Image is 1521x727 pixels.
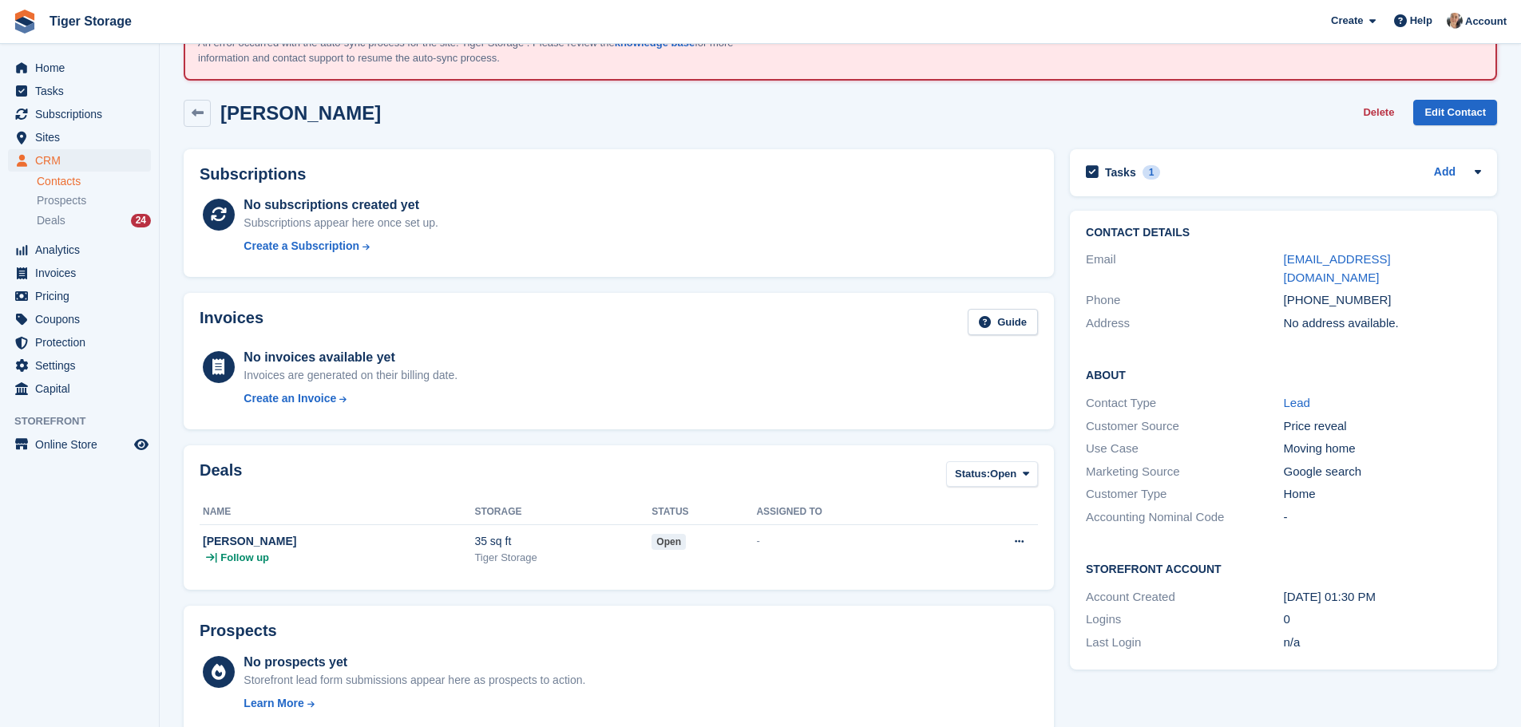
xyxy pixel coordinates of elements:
a: Guide [968,309,1038,335]
a: Learn More [244,695,585,712]
span: Help [1410,13,1432,29]
a: Create an Invoice [244,390,457,407]
div: 24 [131,214,151,227]
a: knowledge base [615,37,695,49]
div: Tiger Storage [474,550,652,566]
a: menu [8,126,151,148]
div: 0 [1284,610,1481,629]
h2: [PERSON_NAME] [220,102,381,124]
div: No address available. [1284,314,1481,333]
span: Tasks [35,80,131,102]
p: An error occurred with the auto-sync process for the site: Tiger Storage . Please review the for ... [198,35,757,66]
a: menu [8,308,151,330]
div: Storefront lead form submissions appear here as prospects to action. [244,672,585,689]
th: Name [200,500,474,525]
div: Learn More [244,695,303,712]
button: Delete [1357,100,1400,126]
div: Moving home [1284,440,1481,458]
div: Customer Type [1086,485,1283,504]
span: Account [1465,14,1507,30]
a: Add [1434,164,1456,182]
span: open [652,534,686,550]
span: Follow up [220,550,269,566]
a: Tiger Storage [43,8,138,34]
div: Contact Type [1086,394,1283,413]
span: | [215,550,217,566]
span: Prospects [37,193,86,208]
a: Preview store [132,435,151,454]
div: Email [1086,251,1283,286]
img: stora-icon-8386f47178a22dfd0bd8f6a31ec36ba5ce8667c1dd55bd0f319d3a0aa187defe.svg [13,10,37,34]
span: Storefront [14,413,159,429]
div: Last Login [1086,634,1283,652]
div: Google search [1284,463,1481,481]
span: Status: [955,466,990,482]
div: - [756,533,943,549]
a: menu [8,57,151,79]
div: Phone [1086,291,1283,310]
a: Lead [1284,396,1310,409]
h2: Subscriptions [200,165,1038,184]
span: Invoices [35,262,131,284]
a: Prospects [37,192,151,209]
div: No prospects yet [244,653,585,672]
h2: Invoices [200,309,263,335]
div: Create an Invoice [244,390,336,407]
div: Marketing Source [1086,463,1283,481]
div: No invoices available yet [244,348,457,367]
span: Pricing [35,285,131,307]
a: Deals 24 [37,212,151,229]
h2: Prospects [200,622,277,640]
div: 1 [1143,165,1161,180]
div: Account Created [1086,588,1283,606]
span: Subscriptions [35,103,131,125]
a: menu [8,80,151,102]
div: Accounting Nominal Code [1086,508,1283,527]
div: - [1284,508,1481,527]
h2: Tasks [1105,165,1136,180]
span: Open [990,466,1016,482]
span: Capital [35,377,131,400]
span: Sites [35,126,131,148]
div: 35 sq ft [474,533,652,550]
a: menu [8,239,151,261]
a: menu [8,103,151,125]
div: Logins [1086,610,1283,629]
th: Status [652,500,756,525]
div: Use Case [1086,440,1283,458]
span: Home [35,57,131,79]
div: [DATE] 01:30 PM [1284,588,1481,606]
span: Protection [35,331,131,354]
div: n/a [1284,634,1481,652]
a: menu [8,331,151,354]
h2: About [1086,366,1481,382]
span: Settings [35,354,131,377]
span: CRM [35,149,131,172]
a: Edit Contact [1413,100,1497,126]
div: Home [1284,485,1481,504]
a: [EMAIL_ADDRESS][DOMAIN_NAME] [1284,252,1391,284]
a: menu [8,285,151,307]
div: Invoices are generated on their billing date. [244,367,457,384]
span: Online Store [35,433,131,456]
a: Create a Subscription [244,238,438,255]
h2: Deals [200,461,242,491]
button: Status: Open [946,461,1038,488]
div: [PHONE_NUMBER] [1284,291,1481,310]
a: menu [8,149,151,172]
div: No subscriptions created yet [244,196,438,215]
span: Analytics [35,239,131,261]
div: [PERSON_NAME] [203,533,474,550]
a: menu [8,262,151,284]
div: Price reveal [1284,417,1481,436]
div: Address [1086,314,1283,333]
span: Coupons [35,308,131,330]
th: Storage [474,500,652,525]
div: Subscriptions appear here once set up. [244,215,438,231]
a: menu [8,377,151,400]
img: Becky Martin [1447,13,1463,29]
th: Assigned to [756,500,943,525]
a: Contacts [37,174,151,189]
span: Deals [37,213,65,228]
div: Create a Subscription [244,238,359,255]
